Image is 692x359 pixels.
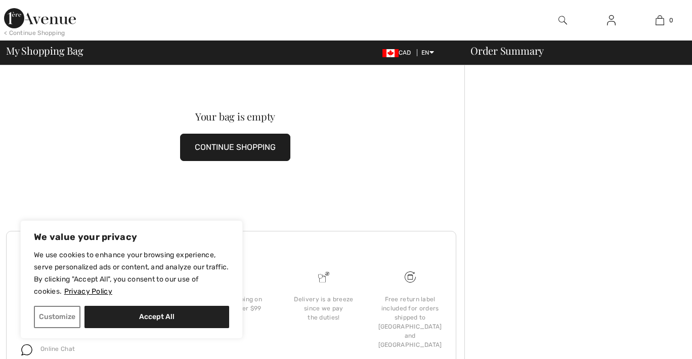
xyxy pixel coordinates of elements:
[34,249,229,298] p: We use cookies to enhance your browsing experience, serve personalized ads or content, and analyz...
[669,16,673,25] span: 0
[558,14,567,26] img: search the website
[421,49,434,56] span: EN
[4,8,76,28] img: 1ère Avenue
[84,306,229,328] button: Accept All
[375,295,445,349] div: Free return label included for orders shipped to [GEOGRAPHIC_DATA] and [GEOGRAPHIC_DATA]
[21,344,32,355] img: chat
[180,134,290,161] button: CONTINUE SHOPPING
[599,14,624,27] a: Sign In
[636,14,683,26] a: 0
[382,49,399,57] img: Canadian Dollar
[64,287,113,296] a: Privacy Policy
[34,231,229,243] p: We value your privacy
[607,14,616,26] img: My Info
[382,49,415,56] span: CAD
[20,220,243,339] div: We value your privacy
[4,28,65,37] div: < Continue Shopping
[6,46,83,56] span: My Shopping Bag
[405,271,416,283] img: Free shipping on orders over $99
[40,345,75,352] span: Online Chat
[29,111,441,122] div: Your bag is empty
[656,14,664,26] img: My Bag
[289,295,359,322] div: Delivery is a breeze since we pay the duties!
[34,306,80,328] button: Customize
[458,46,686,56] div: Order Summary
[318,271,329,283] img: Delivery is a breeze since we pay the duties!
